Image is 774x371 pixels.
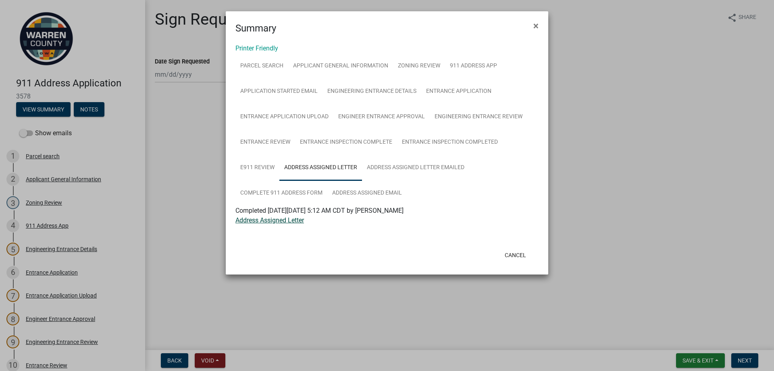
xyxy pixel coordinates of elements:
[235,130,295,155] a: Entrance Review
[235,180,327,206] a: Complete 911 Address Form
[362,155,469,181] a: Address Assigned Letter Emailed
[445,53,502,79] a: 911 Address App
[397,130,503,155] a: Entrance Inspection Completed
[235,155,279,181] a: E911 Review
[322,79,421,105] a: Engineering Entrance Details
[295,130,397,155] a: Entrance Inspection Complete
[498,248,533,262] button: Cancel
[235,53,288,79] a: Parcel search
[235,44,278,52] a: Printer Friendly
[421,79,496,105] a: Entrance Application
[235,21,276,36] h4: Summary
[235,104,333,130] a: Entrance Application Upload
[279,155,362,181] a: Address Assigned Letter
[235,207,404,214] span: Completed [DATE][DATE] 5:12 AM CDT by [PERSON_NAME]
[533,20,539,31] span: ×
[235,216,304,224] a: Address Assigned Letter
[333,104,430,130] a: Engineer Entrance Approval
[430,104,527,130] a: Engineering Entrance Review
[327,180,407,206] a: Address Assigned Email
[393,53,445,79] a: Zoning Review
[288,53,393,79] a: Applicant General Information
[527,15,545,37] button: Close
[235,79,322,105] a: Application Started Email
